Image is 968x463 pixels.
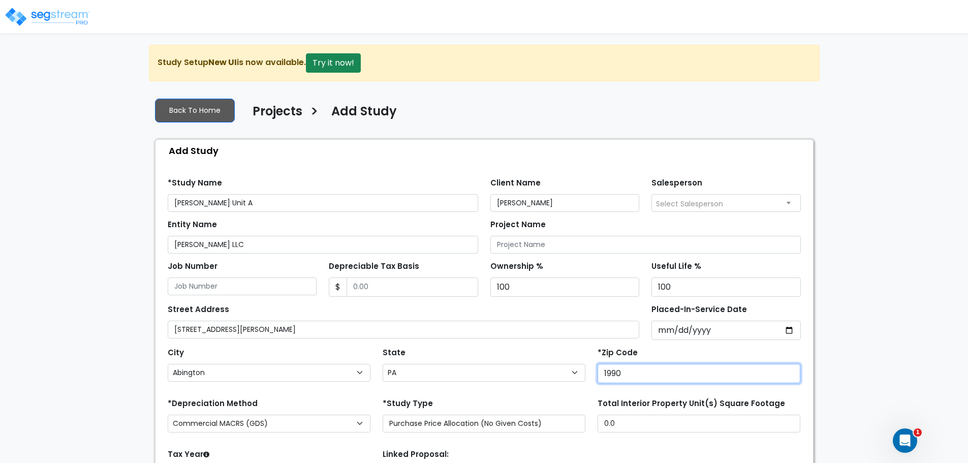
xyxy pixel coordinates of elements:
span: 1 [914,428,922,437]
div: Study Setup is now available. [149,45,820,81]
h4: Projects [253,104,302,121]
div: Add Study [161,140,813,162]
label: Depreciable Tax Basis [329,261,419,272]
input: Zip Code [598,364,800,383]
input: Useful Life % [651,277,801,297]
label: Total Interior Property Unit(s) Square Footage [598,398,785,410]
input: 0.00 [347,277,478,297]
input: Street Address [168,321,640,338]
label: Tax Year [168,449,209,460]
label: *Study Name [168,177,222,189]
strong: New UI [208,56,237,68]
label: *Depreciation Method [168,398,258,410]
label: Linked Proposal: [383,449,449,460]
label: State [383,347,405,359]
a: Projects [245,104,302,126]
label: *Zip Code [598,347,638,359]
label: Street Address [168,304,229,316]
input: Client Name [490,194,640,212]
label: Entity Name [168,219,217,231]
input: Job Number [168,277,317,295]
label: *Study Type [383,398,433,410]
label: City [168,347,184,359]
span: Select Salesperson [656,199,723,209]
label: Project Name [490,219,546,231]
label: Client Name [490,177,541,189]
span: $ [329,277,347,297]
img: logo_pro_r.png [4,7,90,27]
label: Salesperson [651,177,702,189]
a: Add Study [324,104,397,126]
input: Ownership % [490,277,640,297]
input: Entity Name [168,236,478,254]
h4: Add Study [331,104,397,121]
a: Back To Home [155,99,235,122]
input: Study Name [168,194,478,212]
h3: > [310,103,319,123]
input: total square foot [598,415,800,433]
label: Useful Life % [651,261,701,272]
iframe: Intercom live chat [893,428,917,453]
label: Ownership % [490,261,543,272]
input: Project Name [490,236,801,254]
label: Job Number [168,261,217,272]
button: Try it now! [306,53,361,73]
label: Placed-In-Service Date [651,304,747,316]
